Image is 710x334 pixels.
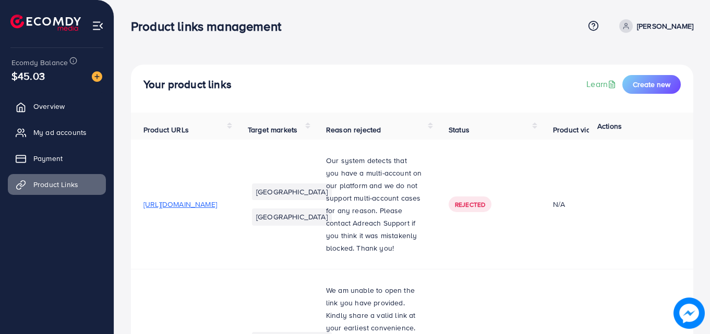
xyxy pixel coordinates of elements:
span: Product URLs [143,125,189,135]
img: logo [10,15,81,31]
span: Reason rejected [326,125,381,135]
img: image [673,298,705,329]
a: Learn [586,78,618,90]
button: Create new [622,75,681,94]
span: Rejected [455,200,485,209]
h4: Your product links [143,78,232,91]
p: We am unable to open the link you have provided. Kindly share a valid link at your earliest conve... [326,284,424,334]
a: Overview [8,96,106,117]
span: Product Links [33,179,78,190]
span: Target markets [248,125,297,135]
span: My ad accounts [33,127,87,138]
span: Payment [33,153,63,164]
span: Actions [597,121,622,131]
h3: Product links management [131,19,290,34]
li: [GEOGRAPHIC_DATA] [252,183,332,200]
span: Product video [553,125,599,135]
a: [PERSON_NAME] [615,19,693,33]
img: image [92,71,102,82]
span: Overview [33,101,65,112]
a: Payment [8,148,106,169]
div: N/A [553,199,627,209]
span: $45.03 [11,68,45,83]
p: [PERSON_NAME] [637,20,693,32]
a: Product Links [8,174,106,195]
span: Ecomdy Balance [11,57,68,68]
a: My ad accounts [8,122,106,143]
span: [URL][DOMAIN_NAME] [143,199,217,209]
span: Create new [633,79,670,90]
li: [GEOGRAPHIC_DATA] [252,208,332,225]
span: Status [449,125,470,135]
p: Our system detects that you have a multi-account on our platform and we do not support multi-acco... [326,154,424,254]
img: menu [92,20,104,32]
